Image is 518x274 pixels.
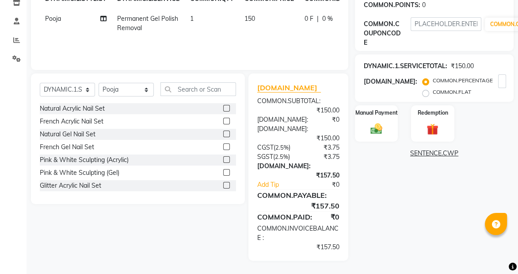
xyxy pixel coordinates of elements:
[251,190,346,201] div: COMMON.PAYABLE:
[251,115,315,124] div: [DOMAIN_NAME]:
[251,134,346,143] div: ₹150.00
[451,62,474,71] div: ₹150.00
[40,117,103,126] div: French Acrylic Nail Set
[322,14,333,23] span: 0 %
[275,153,288,160] span: 2.5%
[251,143,298,152] div: ( )
[40,104,105,113] div: Natural Acrylic Nail Set
[315,115,346,124] div: ₹0
[364,62,447,71] div: DYNAMIC.1.SERVICETOTAL:
[319,212,346,222] div: ₹0
[251,152,298,162] div: ( )
[423,122,442,137] img: _gift.svg
[45,15,61,23] span: Pooja
[298,143,346,152] div: ₹3.75
[257,153,273,161] span: SGST
[298,152,346,162] div: ₹3.75
[433,77,493,85] label: COMMON.PERCENTAGE
[275,144,289,151] span: 2.5%
[364,77,417,86] div: [DOMAIN_NAME]:
[355,109,398,117] label: Manual Payment
[251,243,346,252] div: ₹157.50
[251,124,346,134] div: [DOMAIN_NAME]:
[117,15,178,32] span: Permanent Gel Polish Removal
[422,0,426,10] div: 0
[251,106,346,115] div: ₹150.00
[411,17,481,31] input: PLACEHOLDER.ENTEROFFERCODE
[433,88,471,96] label: COMMON.FLAT
[40,143,94,152] div: French Gel Nail Set
[40,130,95,139] div: Natural Gel Nail Set
[417,109,448,117] label: Redemption
[251,171,346,180] div: ₹157.50
[251,201,346,211] div: ₹157.50
[251,162,346,171] div: [DOMAIN_NAME]:
[257,83,321,93] span: [DOMAIN_NAME]
[40,181,101,190] div: Glitter Acrylic Nail Set
[364,19,411,47] div: COMMON.COUPONCODE
[364,0,420,10] div: COMMON.POINTS:
[190,15,194,23] span: 1
[367,122,386,135] img: _cash.svg
[305,14,313,23] span: 0 F
[251,224,346,243] div: COMMON.INVOICEBALANCE :
[251,180,306,189] a: Add Tip
[317,14,319,23] span: |
[40,168,119,178] div: Pink & White Sculpting (Gel)
[244,15,255,23] span: 150
[257,143,274,151] span: CGST
[306,180,346,189] div: ₹0
[357,149,512,158] a: SENTENCE.CWP
[40,155,129,165] div: Pink & White Sculpting (Acrylic)
[251,212,319,222] div: COMMON.PAID:
[251,96,346,106] div: COMMON.SUBTOTAL:
[160,82,236,96] input: Search or Scan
